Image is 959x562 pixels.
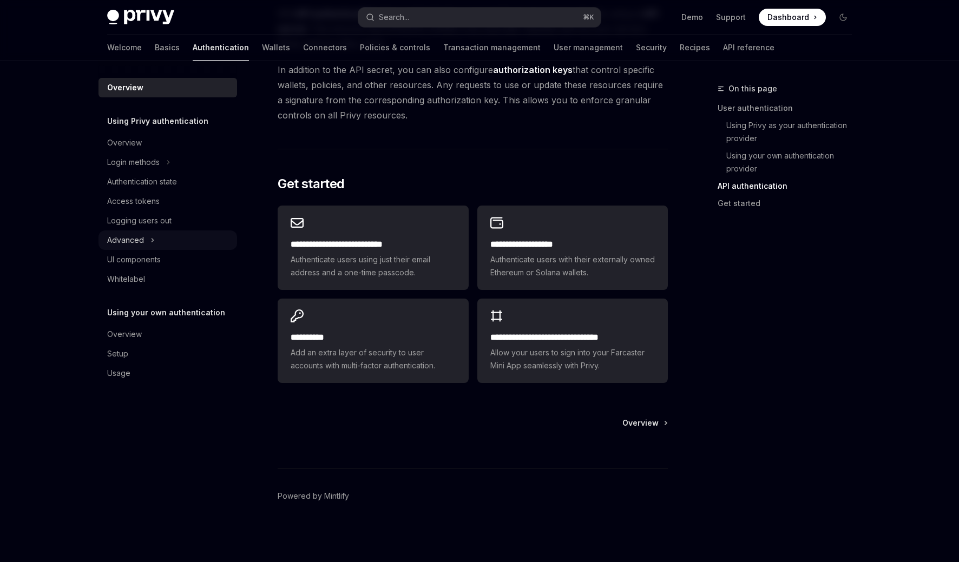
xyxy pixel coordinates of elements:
[726,147,861,177] a: Using your own authentication provider
[107,234,144,247] div: Advanced
[767,12,809,23] span: Dashboard
[680,35,710,61] a: Recipes
[107,214,172,227] div: Logging users out
[443,35,541,61] a: Transaction management
[493,64,573,75] strong: authorization keys
[681,12,703,23] a: Demo
[835,9,852,26] button: Toggle dark mode
[291,253,455,279] span: Authenticate users using just their email address and a one-time passcode.
[723,35,774,61] a: API reference
[107,195,160,208] div: Access tokens
[278,299,468,383] a: **** *****Add an extra layer of security to user accounts with multi-factor authentication.
[98,325,237,344] a: Overview
[291,346,455,372] span: Add an extra layer of security to user accounts with multi-factor authentication.
[718,100,861,117] a: User authentication
[379,11,409,24] div: Search...
[718,195,861,212] a: Get started
[107,306,225,319] h5: Using your own authentication
[98,78,237,97] a: Overview
[278,491,349,501] a: Powered by Mintlify
[98,172,237,191] a: Authentication state
[107,347,128,360] div: Setup
[262,35,290,61] a: Wallets
[107,136,142,149] div: Overview
[728,82,777,95] span: On this page
[98,269,237,289] a: Whitelabel
[98,363,237,383] a: Usage
[98,344,237,363] a: Setup
[107,115,208,128] h5: Using Privy authentication
[107,367,130,380] div: Usage
[358,8,601,27] button: Search...⌘K
[636,35,667,61] a: Security
[98,133,237,153] a: Overview
[490,253,655,279] span: Authenticate users with their externally owned Ethereum or Solana wallets.
[477,206,668,290] a: **** **** **** ****Authenticate users with their externally owned Ethereum or Solana wallets.
[554,35,623,61] a: User management
[98,191,237,211] a: Access tokens
[107,35,142,61] a: Welcome
[718,177,861,195] a: API authentication
[107,81,143,94] div: Overview
[726,117,861,147] a: Using Privy as your authentication provider
[107,253,161,266] div: UI components
[303,35,347,61] a: Connectors
[360,35,430,61] a: Policies & controls
[716,12,746,23] a: Support
[107,273,145,286] div: Whitelabel
[759,9,826,26] a: Dashboard
[155,35,180,61] a: Basics
[490,346,655,372] span: Allow your users to sign into your Farcaster Mini App seamlessly with Privy.
[107,328,142,341] div: Overview
[107,175,177,188] div: Authentication state
[98,211,237,230] a: Logging users out
[107,156,160,169] div: Login methods
[278,175,344,193] span: Get started
[278,62,668,123] span: In addition to the API secret, you can also configure that control specific wallets, policies, an...
[583,13,594,22] span: ⌘ K
[622,418,659,428] span: Overview
[98,250,237,269] a: UI components
[622,418,667,428] a: Overview
[107,10,174,25] img: dark logo
[193,35,249,61] a: Authentication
